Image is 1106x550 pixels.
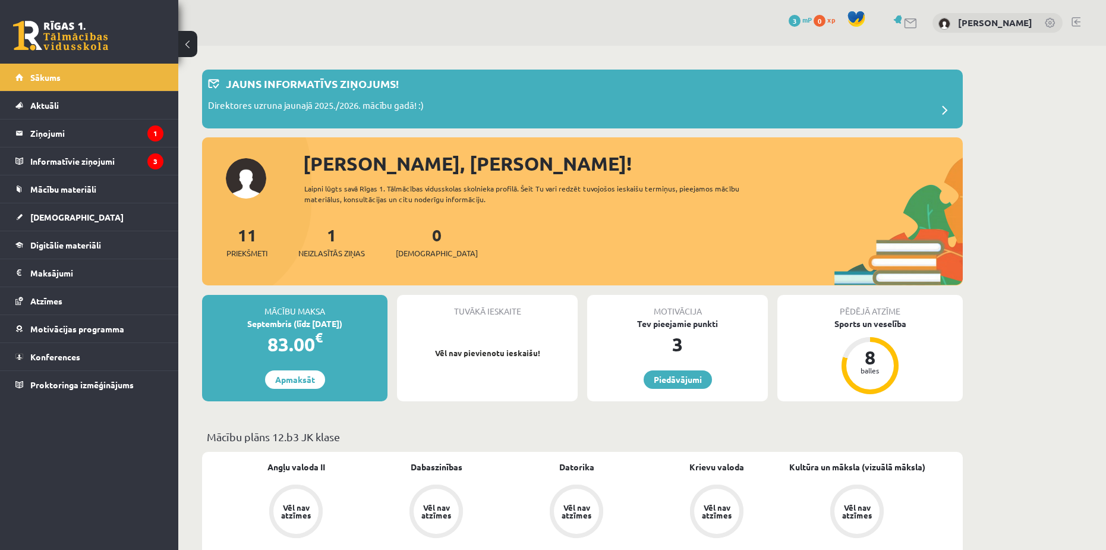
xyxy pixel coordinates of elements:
[777,318,963,396] a: Sports un veselība 8 balles
[30,296,62,306] span: Atzīmes
[587,295,768,318] div: Motivācija
[958,17,1032,29] a: [PERSON_NAME]
[366,485,506,540] a: Vēl nav atzīmes
[852,348,888,367] div: 8
[814,15,825,27] span: 0
[777,318,963,330] div: Sports un veselība
[15,64,163,91] a: Sākums
[147,153,163,169] i: 3
[15,92,163,119] a: Aktuāli
[700,504,733,519] div: Vēl nav atzīmes
[202,295,387,318] div: Mācību maksa
[208,99,424,115] p: Direktores uzruna jaunajā 2025./2026. mācību gadā! :)
[789,461,925,473] a: Kultūra un māksla (vizuālā māksla)
[789,15,801,27] span: 3
[226,485,366,540] a: Vēl nav atzīmes
[15,120,163,147] a: Ziņojumi1
[396,247,478,259] span: [DEMOGRAPHIC_DATA]
[644,370,712,389] a: Piedāvājumi
[15,315,163,342] a: Motivācijas programma
[587,330,768,359] div: 3
[787,485,927,540] a: Vēl nav atzīmes
[30,351,80,362] span: Konferences
[30,100,59,111] span: Aktuāli
[30,147,163,175] legend: Informatīvie ziņojumi
[226,247,267,259] span: Priekšmeti
[852,367,888,374] div: balles
[265,370,325,389] a: Apmaksāt
[559,461,594,473] a: Datorika
[689,461,744,473] a: Krievu valoda
[30,323,124,334] span: Motivācijas programma
[315,329,323,346] span: €
[303,149,963,178] div: [PERSON_NAME], [PERSON_NAME]!
[15,147,163,175] a: Informatīvie ziņojumi3
[827,15,835,24] span: xp
[202,330,387,359] div: 83.00
[304,183,761,205] div: Laipni lūgts savā Rīgas 1. Tālmācības vidusskolas skolnieka profilā. Šeit Tu vari redzēt tuvojošo...
[396,224,478,259] a: 0[DEMOGRAPHIC_DATA]
[202,318,387,330] div: Septembris (līdz [DATE])
[15,287,163,315] a: Atzīmes
[15,203,163,231] a: [DEMOGRAPHIC_DATA]
[840,504,874,519] div: Vēl nav atzīmes
[13,21,108,51] a: Rīgas 1. Tālmācības vidusskola
[15,175,163,203] a: Mācību materiāli
[30,212,124,222] span: [DEMOGRAPHIC_DATA]
[267,461,325,473] a: Angļu valoda II
[15,259,163,287] a: Maksājumi
[30,120,163,147] legend: Ziņojumi
[777,295,963,318] div: Pēdējā atzīme
[15,343,163,370] a: Konferences
[814,15,841,24] a: 0 xp
[397,295,578,318] div: Tuvākā ieskaite
[420,504,453,519] div: Vēl nav atzīmes
[938,18,950,30] img: Viktorija Pētersone
[506,485,647,540] a: Vēl nav atzīmes
[226,224,267,259] a: 11Priekšmeti
[30,72,61,83] span: Sākums
[30,184,96,194] span: Mācību materiāli
[15,231,163,259] a: Digitālie materiāli
[30,240,101,250] span: Digitālie materiāli
[147,125,163,142] i: 1
[411,461,462,473] a: Dabaszinības
[802,15,812,24] span: mP
[207,429,958,445] p: Mācību plāns 12.b3 JK klase
[298,224,365,259] a: 1Neizlasītās ziņas
[15,371,163,398] a: Proktoringa izmēģinājums
[226,76,399,92] p: Jauns informatīvs ziņojums!
[30,259,163,287] legend: Maksājumi
[403,347,572,359] p: Vēl nav pievienotu ieskaišu!
[298,247,365,259] span: Neizlasītās ziņas
[647,485,787,540] a: Vēl nav atzīmes
[587,318,768,330] div: Tev pieejamie punkti
[560,504,593,519] div: Vēl nav atzīmes
[279,504,313,519] div: Vēl nav atzīmes
[208,76,957,122] a: Jauns informatīvs ziņojums! Direktores uzruna jaunajā 2025./2026. mācību gadā! :)
[789,15,812,24] a: 3 mP
[30,379,134,390] span: Proktoringa izmēģinājums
